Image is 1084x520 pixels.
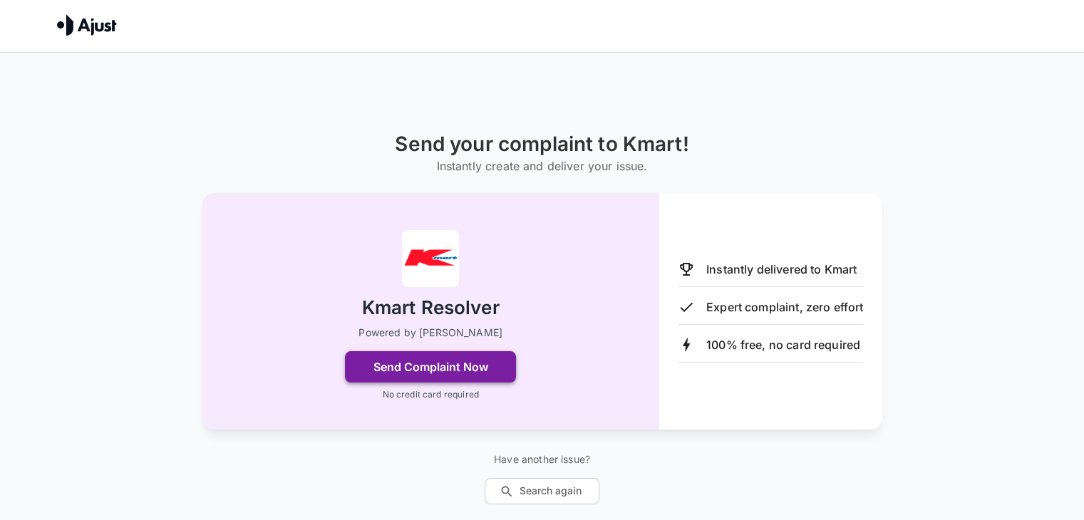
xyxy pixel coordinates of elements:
h6: Instantly create and deliver your issue. [395,156,688,176]
img: Ajust [57,14,117,36]
h2: Kmart Resolver [362,296,500,321]
p: Powered by [PERSON_NAME] [358,326,502,340]
p: Have another issue? [485,452,599,467]
button: Send Complaint Now [345,351,516,383]
p: No credit card required [382,388,478,401]
p: 100% free, no card required [706,336,860,353]
h1: Send your complaint to Kmart! [395,132,688,156]
button: Search again [485,478,599,504]
p: Instantly delivered to Kmart [706,261,857,278]
p: Expert complaint, zero effort [706,298,863,316]
img: Kmart [402,230,459,287]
